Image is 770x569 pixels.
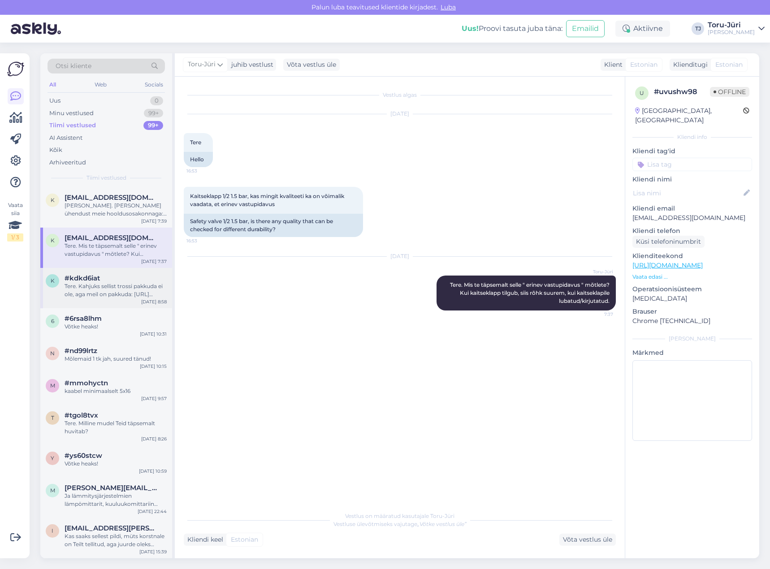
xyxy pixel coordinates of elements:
p: Brauser [632,307,752,316]
span: indrek.ermel@mail.ee [65,524,158,532]
div: Võtke heaks! [65,323,167,331]
span: k [51,197,55,203]
div: TJ [692,22,704,35]
div: Proovi tasuta juba täna: [462,23,562,34]
p: Kliendi telefon [632,226,752,236]
div: [DATE] 8:26 [141,435,167,442]
div: Võtke heaks! [65,460,167,468]
div: 99+ [143,121,163,130]
div: Kliendi info [632,133,752,141]
div: Tiimi vestlused [49,121,96,130]
span: Vestlus on määratud kasutajale Toru-Jüri [345,513,454,519]
span: Luba [438,3,459,11]
span: u [640,90,644,96]
span: #6rsa8lhm [65,315,102,323]
span: Tiimi vestlused [87,174,126,182]
span: m [50,487,55,494]
div: Kas saaks sellest pildi, müts korstnale on Teilt tellitud, aga juurde oleks kraed vaja ,mis villa... [65,532,167,548]
span: k [51,277,55,284]
div: [DATE] 10:31 [140,331,167,337]
div: juhib vestlust [228,60,273,69]
span: 16:53 [186,168,220,174]
p: [EMAIL_ADDRESS][DOMAIN_NAME] [632,213,752,223]
input: Lisa nimi [633,188,742,198]
div: [DATE] 22:44 [138,508,167,515]
span: Toru-Jüri [188,60,216,69]
div: Web [93,79,108,91]
div: [GEOGRAPHIC_DATA], [GEOGRAPHIC_DATA] [635,106,743,125]
div: [DATE] 10:15 [140,363,167,370]
div: Klienditugi [670,60,708,69]
div: [DATE] [184,252,616,260]
div: Võta vestlus üle [283,59,340,71]
div: [DATE] 7:37 [141,258,167,265]
div: [DATE] 10:59 [139,468,167,474]
div: [PERSON_NAME]. [PERSON_NAME] ühendust meie hooldusosakonnaga: E-post: [EMAIL_ADDRESS][DOMAIN_NAME... [65,202,167,218]
span: Vestluse ülevõtmiseks vajutage [333,521,467,527]
span: n [50,350,55,357]
input: Lisa tag [632,158,752,171]
span: Kaitseklapp 1/2 1.5 bar, kas mingit kvaliteeti ka on võimalik vaadata, et erinev vastupidavus [190,193,346,207]
span: Tere. Mis te täpsemalt selle " erinev vastupidavus " mõtlete? Kui kaitseklapp tilgub, siis rõhk s... [450,281,611,304]
span: 6 [51,318,54,324]
div: Ja lämmitysjärjestelmien lämpömittarit, kuuluukomittariin myös mittarintasku ( suojaputki)? [65,492,167,508]
p: Chrome [TECHNICAL_ID] [632,316,752,326]
span: #nd99lrtz [65,347,97,355]
span: krislinuusmees@gmail.com [65,194,158,202]
a: Toru-Jüri[PERSON_NAME] [708,22,765,36]
div: All [48,79,58,91]
p: [MEDICAL_DATA] [632,294,752,303]
b: Uus! [462,24,479,33]
div: [DATE] 8:58 [141,298,167,305]
div: 1 / 3 [7,233,23,241]
div: Safety valve 1/2 1.5 bar, is there any quality that can be checked for different durability? [184,214,363,237]
span: Estonian [715,60,743,69]
span: Offline [710,87,749,97]
span: k [51,237,55,244]
div: Tere. Mis te täpsemalt selle " erinev vastupidavus " mõtlete? Kui kaitseklapp tilgub, siis rõhk s... [65,242,167,258]
span: m [50,382,55,389]
div: Vaata siia [7,201,23,241]
div: Klient [601,60,623,69]
div: # uvushw98 [654,86,710,97]
div: Uus [49,96,61,105]
p: Märkmed [632,348,752,358]
div: Mõlemaid 1 tk jah, suured tänud! [65,355,167,363]
div: Minu vestlused [49,109,94,118]
span: Tere [190,139,201,146]
div: [PERSON_NAME] [632,335,752,343]
div: Kliendi keel [184,535,223,544]
i: „Võtke vestlus üle” [417,521,467,527]
p: Kliendi nimi [632,175,752,184]
a: [URL][DOMAIN_NAME] [632,261,703,269]
span: #tgol8tvx [65,411,98,419]
span: y [51,455,54,461]
span: 16:53 [186,237,220,244]
p: Vaata edasi ... [632,273,752,281]
button: Emailid [566,20,605,37]
div: Aktiivne [615,21,670,37]
div: Toru-Jüri [708,22,755,29]
div: Tere. Kahjuks sellist trossi pakkuda ei ole, aga meil on pakkuda: [URL][DOMAIN_NAME] [65,282,167,298]
div: 99+ [144,109,163,118]
span: Toru-Jüri [580,268,613,275]
div: AI Assistent [49,134,82,142]
p: Kliendi email [632,204,752,213]
div: Kõik [49,146,62,155]
img: Askly Logo [7,60,24,78]
span: Estonian [231,535,258,544]
div: [DATE] 7:39 [141,218,167,224]
div: [PERSON_NAME] [708,29,755,36]
div: Arhiveeritud [49,158,86,167]
span: #mmohyctn [65,379,108,387]
div: Võta vestlus üle [559,534,616,546]
span: Estonian [630,60,658,69]
div: kaabel minimaalselt 5x16 [65,387,167,395]
div: Socials [143,79,165,91]
div: Tere. Milline mudel Teid täpsemalt huvitab? [65,419,167,435]
div: Vestlus algas [184,91,616,99]
div: [DATE] 9:57 [141,395,167,402]
p: Operatsioonisüsteem [632,284,752,294]
span: kevliiver@gmail.com [65,234,158,242]
p: Klienditeekond [632,251,752,261]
